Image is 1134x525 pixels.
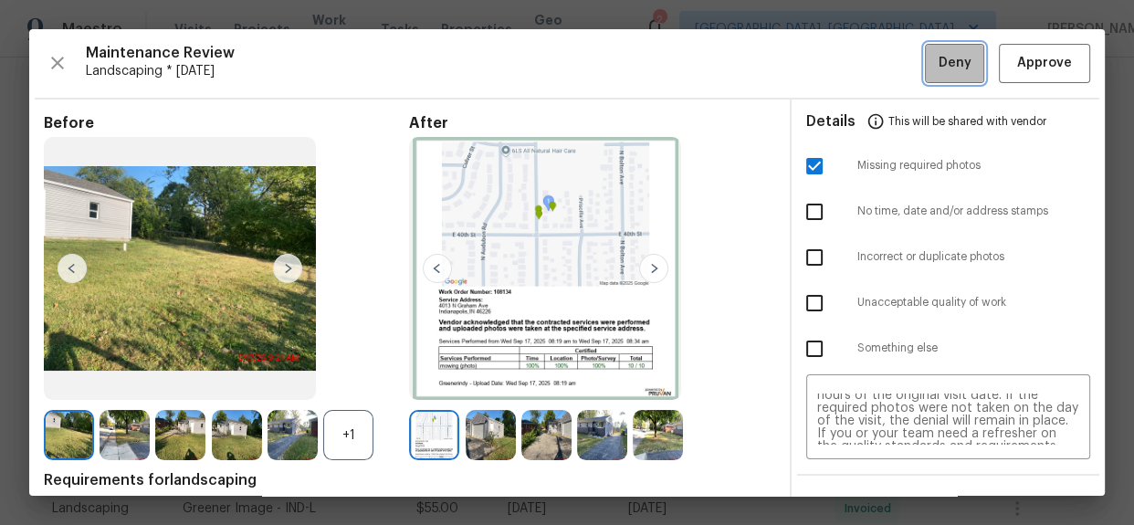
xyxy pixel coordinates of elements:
span: Unacceptable quality of work [857,295,1090,310]
img: left-chevron-button-url [423,254,452,283]
div: Missing required photos [792,143,1105,189]
span: After [409,114,774,132]
span: Requirements for landscaping [44,471,775,489]
div: Incorrect or duplicate photos [792,235,1105,280]
button: Deny [925,44,984,83]
img: right-chevron-button-url [273,254,302,283]
span: Approve [1017,52,1072,75]
span: Before [44,114,409,132]
button: Approve [999,44,1090,83]
span: Incorrect or duplicate photos [857,249,1090,265]
div: +1 [323,410,373,460]
img: left-chevron-button-url [58,254,87,283]
span: Details [806,100,856,143]
div: No time, date and/or address stamps [792,189,1105,235]
textarea: Maintenance Audit Team: Hello! Unfortunately, this landscaping visit completed on [DATE] has been... [817,394,1079,445]
span: Deny [939,52,971,75]
span: Maintenance Review [86,44,925,62]
span: Landscaping * [DATE] [86,62,925,80]
div: Something else [792,326,1105,372]
span: No time, date and/or address stamps [857,204,1090,219]
span: Missing required photos [857,158,1090,173]
img: right-chevron-button-url [639,254,668,283]
div: Unacceptable quality of work [792,280,1105,326]
span: This will be shared with vendor [888,100,1046,143]
span: Something else [857,341,1090,356]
